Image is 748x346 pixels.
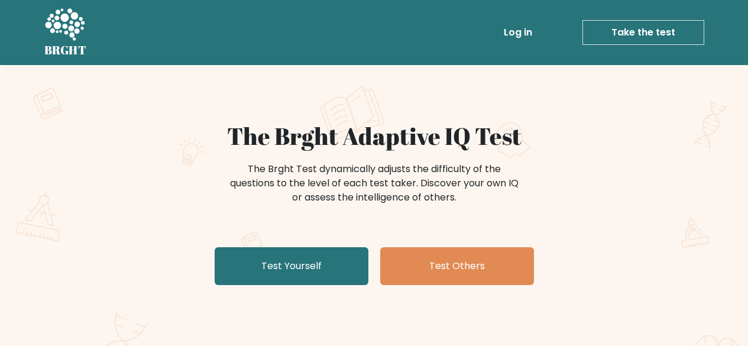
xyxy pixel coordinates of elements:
div: The Brght Test dynamically adjusts the difficulty of the questions to the level of each test take... [226,162,522,205]
h1: The Brght Adaptive IQ Test [86,122,663,150]
h5: BRGHT [44,43,87,57]
a: Log in [499,21,537,44]
a: BRGHT [44,5,87,60]
a: Test Yourself [215,247,368,285]
a: Test Others [380,247,534,285]
a: Take the test [582,20,704,45]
